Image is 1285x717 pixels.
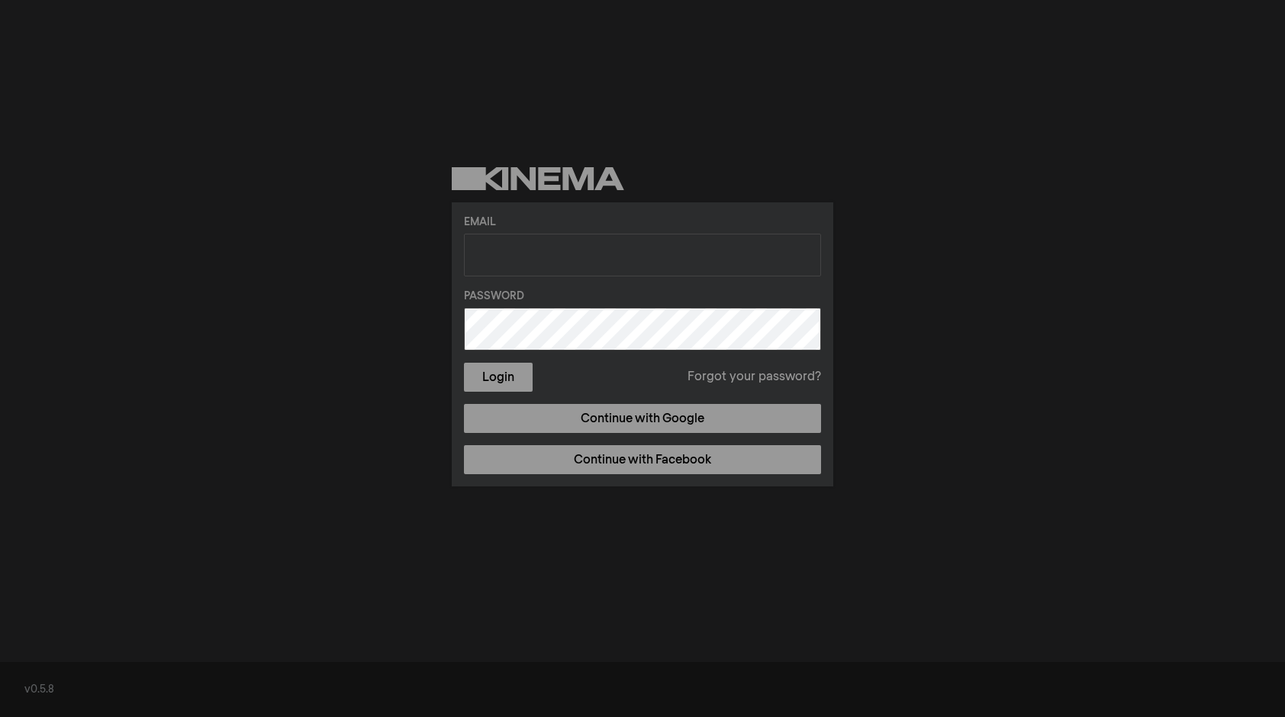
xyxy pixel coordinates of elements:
div: v0.5.8 [24,682,1261,698]
a: Continue with Facebook [464,445,821,474]
a: Continue with Google [464,404,821,433]
a: Forgot your password? [688,368,821,386]
label: Email [464,215,821,231]
button: Login [464,363,533,392]
label: Password [464,289,821,305]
